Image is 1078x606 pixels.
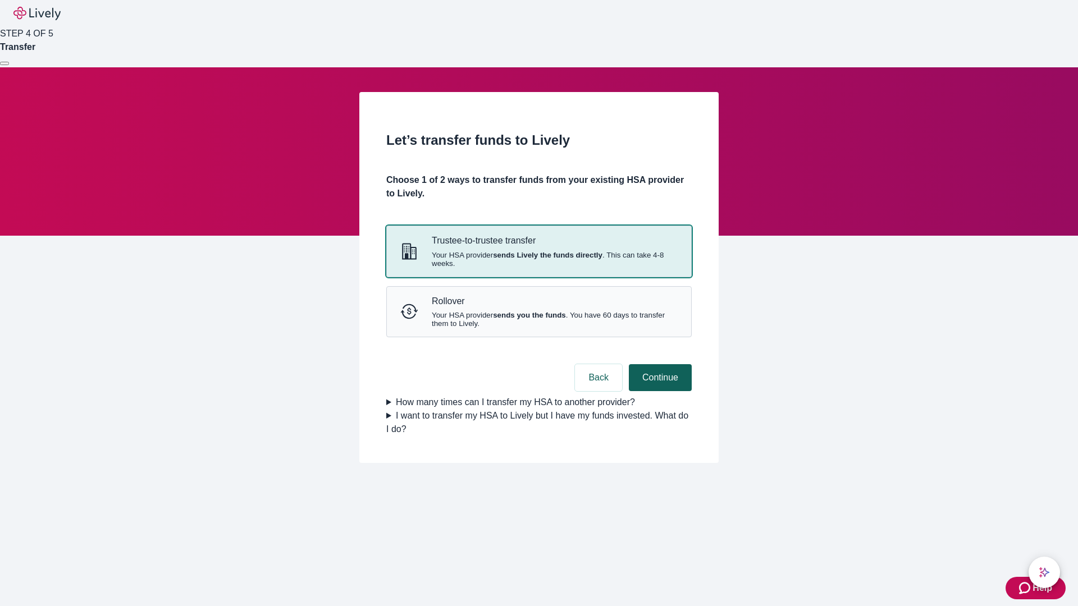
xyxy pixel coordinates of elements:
[629,364,692,391] button: Continue
[1033,581,1052,595] span: Help
[1029,557,1060,588] button: chat
[387,287,691,337] button: RolloverRolloverYour HSA providersends you the funds. You have 60 days to transfer them to Lively.
[386,396,692,409] summary: How many times can I transfer my HSA to another provider?
[432,251,678,268] span: Your HSA provider . This can take 4-8 weeks.
[432,311,678,328] span: Your HSA provider . You have 60 days to transfer them to Lively.
[1039,567,1050,578] svg: Lively AI Assistant
[432,235,678,246] p: Trustee-to-trustee transfer
[575,364,622,391] button: Back
[386,409,692,436] summary: I want to transfer my HSA to Lively but I have my funds invested. What do I do?
[400,242,418,260] svg: Trustee-to-trustee
[1019,581,1033,595] svg: Zendesk support icon
[387,226,691,276] button: Trustee-to-trusteeTrustee-to-trustee transferYour HSA providersends Lively the funds directly. Th...
[400,302,418,320] svg: Rollover
[493,311,566,319] strong: sends you the funds
[432,296,678,306] p: Rollover
[493,251,602,259] strong: sends Lively the funds directly
[13,7,61,20] img: Lively
[386,173,692,200] h4: Choose 1 of 2 ways to transfer funds from your existing HSA provider to Lively.
[386,130,692,150] h2: Let’s transfer funds to Lively
[1006,577,1066,599] button: Zendesk support iconHelp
